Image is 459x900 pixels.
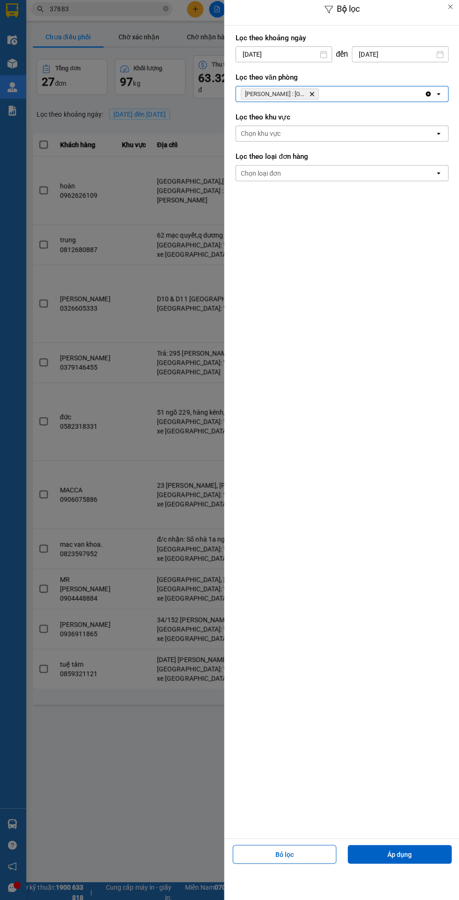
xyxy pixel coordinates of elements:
[348,842,451,861] button: Áp dụng
[309,93,315,99] svg: Delete
[434,132,442,139] svg: open
[424,92,431,100] svg: Clear all
[241,170,281,179] div: Chọn loại đơn
[236,114,448,124] label: Lọc theo khu vực
[352,49,447,64] input: Select a date.
[236,154,448,163] label: Lọc theo loại đơn hàng
[434,92,442,100] svg: open
[337,7,360,16] span: Bộ lọc
[241,131,281,140] div: Chọn khu vực
[245,92,305,100] span: Hồ Chí Minh : Kho Quận 12
[241,90,319,102] span: Hồ Chí Minh : Kho Quận 12, close by backspace
[434,171,442,179] svg: open
[233,842,337,861] button: Bỏ lọc
[236,36,448,45] label: Lọc theo khoảng ngày
[332,52,352,61] div: đến
[237,49,332,64] input: Select a date.
[236,75,448,84] label: Lọc theo văn phòng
